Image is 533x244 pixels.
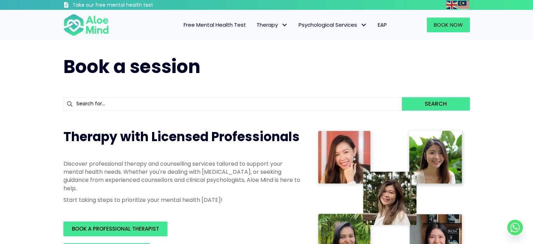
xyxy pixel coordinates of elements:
a: Free Mental Health Test [178,18,251,32]
h3: Take our free mental health test [73,2,191,9]
p: Start taking steps to prioritize your mental health [DATE]! [63,196,302,204]
span: Psychological Services: submenu [359,20,369,30]
a: BOOK A PROFESSIONAL THERAPIST [63,222,168,236]
a: Take our free mental health test [63,2,191,10]
a: Whatsapp [507,220,523,235]
span: Book Now [434,21,463,28]
button: Search [402,97,470,111]
nav: Menu [118,18,392,32]
a: Book Now [427,18,470,32]
span: Free Mental Health Test [184,21,246,28]
span: Therapy with Licensed Professionals [63,128,300,146]
span: Therapy [257,21,288,28]
span: Book a session [63,54,200,79]
p: Discover professional therapy and counselling services tailored to support your mental health nee... [63,160,302,192]
span: Therapy: submenu [280,20,290,30]
input: Search for... [63,97,402,111]
span: EAP [378,21,387,28]
a: EAP [373,18,392,32]
img: en [446,1,457,9]
a: Malay [458,1,470,9]
img: Aloe mind Logo [63,13,109,37]
a: Psychological ServicesPsychological Services: submenu [293,18,373,32]
span: Psychological Services [299,21,367,28]
img: ms [458,1,469,9]
a: English [446,1,458,9]
a: TherapyTherapy: submenu [251,18,293,32]
span: BOOK A PROFESSIONAL THERAPIST [72,225,159,232]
